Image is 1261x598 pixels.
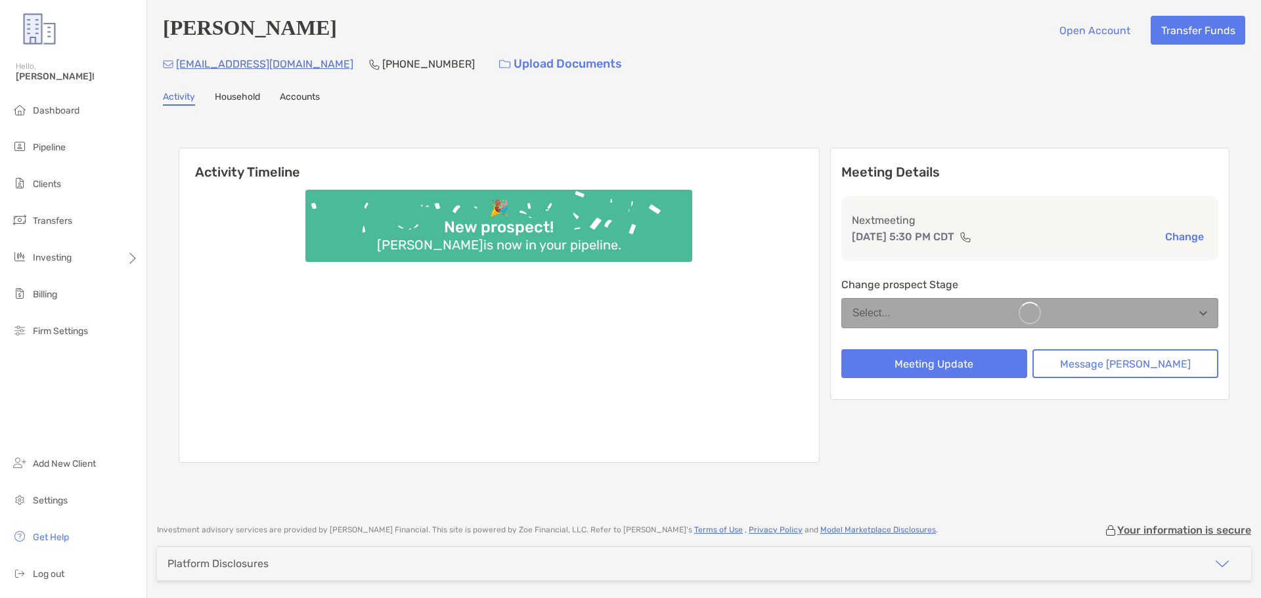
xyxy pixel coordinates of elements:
[369,59,380,70] img: Phone Icon
[439,218,559,237] div: New prospect!
[694,525,743,534] a: Terms of Use
[820,525,936,534] a: Model Marketplace Disclosures
[841,164,1218,181] p: Meeting Details
[491,50,630,78] a: Upload Documents
[33,215,72,226] span: Transfers
[33,105,79,116] span: Dashboard
[163,16,337,45] h4: [PERSON_NAME]
[12,492,28,507] img: settings icon
[167,557,269,570] div: Platform Disclosures
[33,458,96,469] span: Add New Client
[33,179,61,190] span: Clients
[1151,16,1245,45] button: Transfer Funds
[163,60,173,68] img: Email Icon
[841,276,1218,293] p: Change prospect Stage
[215,91,260,106] a: Household
[852,212,1208,228] p: Next meeting
[33,495,68,506] span: Settings
[12,139,28,154] img: pipeline icon
[499,60,510,69] img: button icon
[841,349,1027,378] button: Meeting Update
[16,5,63,53] img: Zoe Logo
[163,91,195,106] a: Activity
[33,289,57,300] span: Billing
[12,455,28,471] img: add_new_client icon
[960,232,971,242] img: communication type
[179,148,819,180] h6: Activity Timeline
[280,91,320,106] a: Accounts
[372,237,627,253] div: [PERSON_NAME] is now in your pipeline.
[16,71,139,82] span: [PERSON_NAME]!
[382,56,475,72] p: [PHONE_NUMBER]
[12,322,28,338] img: firm-settings icon
[1032,349,1218,378] button: Message [PERSON_NAME]
[749,525,803,534] a: Privacy Policy
[33,326,88,337] span: Firm Settings
[12,102,28,117] img: dashboard icon
[12,286,28,301] img: billing icon
[33,532,69,543] span: Get Help
[1161,230,1208,244] button: Change
[12,528,28,544] img: get-help icon
[1117,524,1251,536] p: Your information is secure
[12,565,28,581] img: logout icon
[1214,556,1230,572] img: icon arrow
[12,212,28,228] img: transfers icon
[33,252,72,263] span: Investing
[157,525,938,535] p: Investment advisory services are provided by [PERSON_NAME] Financial . This site is powered by Zo...
[176,56,353,72] p: [EMAIL_ADDRESS][DOMAIN_NAME]
[484,199,514,218] div: 🎉
[33,568,64,580] span: Log out
[852,228,954,245] p: [DATE] 5:30 PM CDT
[12,175,28,191] img: clients icon
[12,249,28,265] img: investing icon
[1049,16,1140,45] button: Open Account
[33,142,66,153] span: Pipeline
